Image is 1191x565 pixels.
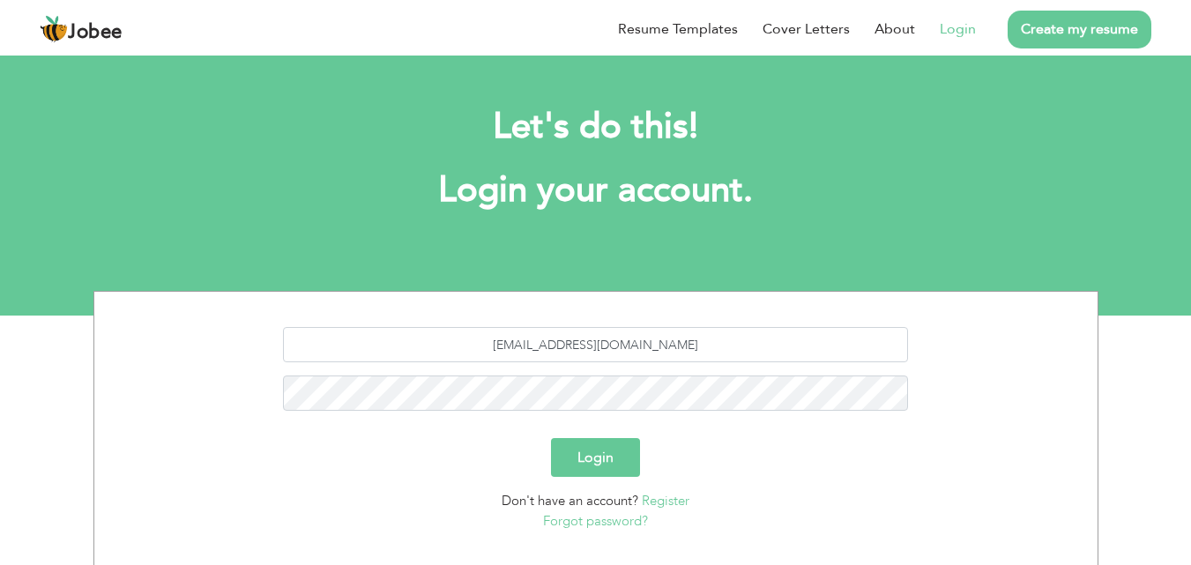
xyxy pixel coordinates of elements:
[68,23,123,42] span: Jobee
[40,15,68,43] img: jobee.io
[543,512,648,530] a: Forgot password?
[283,327,908,362] input: Email
[40,15,123,43] a: Jobee
[551,438,640,477] button: Login
[120,104,1072,150] h2: Let's do this!
[618,19,738,40] a: Resume Templates
[940,19,976,40] a: Login
[875,19,915,40] a: About
[642,492,689,509] a: Register
[1008,11,1151,48] a: Create my resume
[502,492,638,509] span: Don't have an account?
[763,19,850,40] a: Cover Letters
[120,167,1072,213] h1: Login your account.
